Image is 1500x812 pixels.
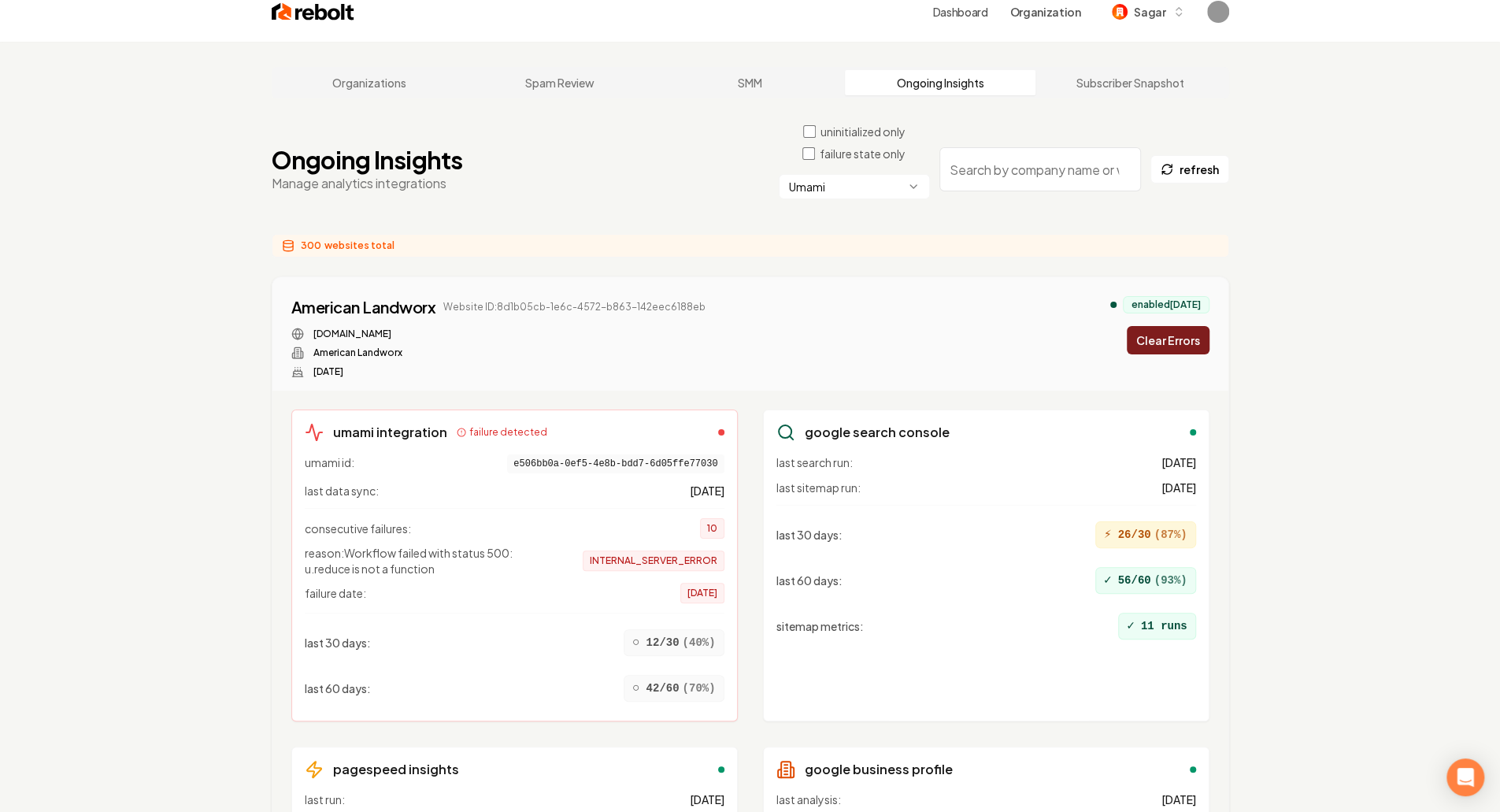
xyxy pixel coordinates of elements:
a: Subscriber Snapshot [1035,70,1226,95]
span: last 60 days : [776,573,843,588]
span: e506bb0a-0ef5-4e8b-bdd7-6d05ffe77030 [507,454,724,473]
a: SMM [655,70,846,95]
span: ○ [632,679,640,698]
h3: pagespeed insights [333,760,459,779]
a: [DOMAIN_NAME] [313,328,391,340]
div: enabled [1190,766,1196,773]
span: [DATE] [690,483,724,499]
span: [DATE] [680,583,724,603]
input: Search by company name or website ID [939,147,1141,191]
span: failure date: [305,585,366,601]
h3: google search console [805,423,950,442]
span: sitemap metrics : [776,618,864,634]
span: last data sync: [305,483,379,499]
label: failure state only [820,146,906,161]
span: [DATE] [690,792,724,807]
span: Website ID: 8d1b05cb-1e6c-4572-b863-142eec6188eb [443,301,706,313]
button: Open user button [1207,1,1229,23]
button: Clear Errors [1127,326,1209,354]
a: Spam Review [465,70,655,95]
span: last run: [305,792,345,807]
span: ( 93 %) [1154,573,1187,588]
span: failure detected [469,426,547,439]
div: 56/60 [1095,567,1196,594]
span: 10 [700,518,724,539]
img: Sagar Soni [1207,1,1229,23]
div: Website [291,328,706,340]
img: Rebolt Logo [272,1,354,23]
a: Dashboard [933,4,988,20]
span: ⚡ [1104,525,1112,544]
span: [DATE] [1161,792,1196,807]
span: reason: Workflow failed with status 500: u.reduce is not a function [305,545,557,577]
img: Sagar [1112,4,1128,20]
span: ( 87 %) [1154,527,1187,543]
div: 12/30 [624,629,724,656]
span: ○ [632,633,640,652]
span: Sagar [1134,4,1165,20]
span: [DATE] [1161,454,1196,470]
div: 11 runs [1118,613,1195,640]
h1: Ongoing Insights [272,146,463,174]
span: last sitemap run: [776,480,861,495]
div: 26/30 [1095,521,1196,548]
span: last analysis: [776,792,841,807]
span: ( 40 %) [682,635,715,651]
label: uninitialized only [820,124,906,139]
h3: umami integration [333,423,447,442]
span: last 30 days : [305,635,371,651]
a: Organizations [275,70,465,95]
a: American Landworx [291,296,436,318]
span: 300 [301,239,321,252]
span: INTERNAL_SERVER_ERROR [583,551,724,571]
div: enabled [DATE] [1123,296,1209,313]
div: Open Intercom Messenger [1446,758,1484,796]
span: ✓ [1104,571,1112,590]
span: last 60 days : [305,680,371,696]
span: ( 70 %) [682,680,715,696]
div: enabled [718,766,724,773]
p: Manage analytics integrations [272,174,463,193]
span: consecutive failures: [305,521,411,536]
a: Ongoing Insights [845,70,1035,95]
span: ✓ [1127,617,1135,636]
div: failed [718,429,724,436]
span: umami id: [305,454,354,473]
span: websites total [324,239,394,252]
span: [DATE] [1161,480,1196,495]
span: last 30 days : [776,527,843,543]
div: enabled [1190,429,1196,436]
div: analytics enabled [1110,302,1117,308]
button: refresh [1150,155,1229,184]
h3: google business profile [805,760,953,779]
div: 42/60 [624,675,724,702]
span: last search run: [776,454,853,470]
